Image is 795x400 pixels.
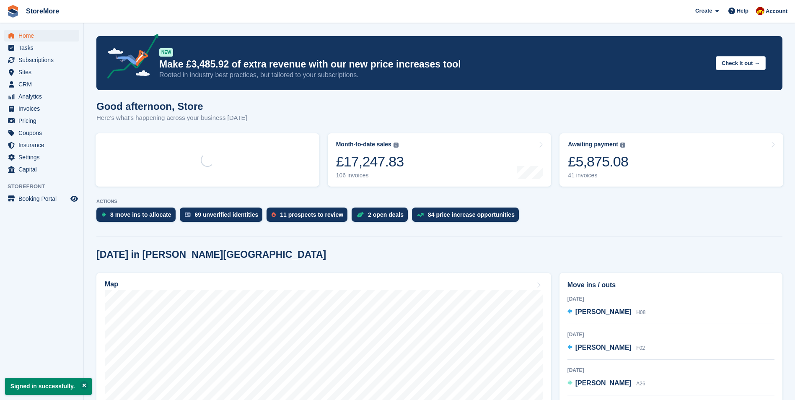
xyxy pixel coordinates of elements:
[159,70,709,80] p: Rooted in industry best practices, but tailored to your subscriptions.
[18,193,69,205] span: Booking Portal
[636,381,645,387] span: A26
[4,54,79,66] a: menu
[737,7,748,15] span: Help
[368,211,404,218] div: 2 open deals
[575,344,632,351] span: [PERSON_NAME]
[4,115,79,127] a: menu
[96,208,180,226] a: 8 move ins to allocate
[4,103,79,114] a: menu
[575,379,632,387] span: [PERSON_NAME]
[8,182,83,191] span: Storefront
[620,143,625,148] img: icon-info-grey-7440780725fd019a000dd9b08b2336e03edf1995a4989e88bcd33f0948082b44.svg
[100,34,159,82] img: price-adjustments-announcement-icon-8257ccfd72463d97f412b2fc003d46551f7dbcb40ab6d574587a9cd5c0d94...
[336,141,391,148] div: Month-to-date sales
[357,212,364,218] img: deal-1b604bf984904fb50ccaf53a9ad4b4a5d6e5aea283cecdc64d6e3604feb123c2.svg
[352,208,412,226] a: 2 open deals
[4,127,79,139] a: menu
[18,127,69,139] span: Coupons
[18,30,69,42] span: Home
[4,193,79,205] a: menu
[756,7,764,15] img: Store More Team
[568,172,628,179] div: 41 invoices
[4,164,79,175] a: menu
[280,211,343,218] div: 11 prospects to review
[394,143,399,148] img: icon-info-grey-7440780725fd019a000dd9b08b2336e03edf1995a4989e88bcd33f0948082b44.svg
[567,307,646,318] a: [PERSON_NAME] H08
[4,42,79,54] a: menu
[4,91,79,102] a: menu
[18,115,69,127] span: Pricing
[267,208,352,226] a: 11 prospects to review
[559,133,783,187] a: Awaiting payment £5,875.08 41 invoices
[575,308,632,315] span: [PERSON_NAME]
[23,4,62,18] a: StoreMore
[4,151,79,163] a: menu
[96,113,247,123] p: Here's what's happening across your business [DATE]
[272,212,276,217] img: prospect-51fa495bee0391a8d652442698ab0144808aea92771e9ea1ae160a38d050c398.svg
[110,211,171,218] div: 8 move ins to allocate
[4,139,79,151] a: menu
[568,153,628,170] div: £5,875.08
[4,30,79,42] a: menu
[567,378,645,389] a: [PERSON_NAME] A26
[7,5,19,18] img: stora-icon-8386f47178a22dfd0bd8f6a31ec36ba5ce8667c1dd55bd0f319d3a0aa187defe.svg
[328,133,552,187] a: Month-to-date sales £17,247.83 106 invoices
[568,141,618,148] div: Awaiting payment
[636,345,645,351] span: F02
[636,309,645,315] span: H08
[159,48,173,57] div: NEW
[18,103,69,114] span: Invoices
[185,212,191,217] img: verify_identity-adf6edd0f0f0b5bbfe63781bf79b02c33cf7c696d77639b501bdc392416b5a36.svg
[96,101,247,112] h1: Good afternoon, Store
[336,153,404,170] div: £17,247.83
[4,66,79,78] a: menu
[18,91,69,102] span: Analytics
[18,42,69,54] span: Tasks
[417,213,424,217] img: price_increase_opportunities-93ffe204e8149a01c8c9dc8f82e8f89637d9d84a8eef4429ea346261dce0b2c0.svg
[18,151,69,163] span: Settings
[567,331,774,338] div: [DATE]
[18,78,69,90] span: CRM
[716,56,766,70] button: Check it out →
[105,281,118,288] h2: Map
[567,295,774,303] div: [DATE]
[96,249,326,260] h2: [DATE] in [PERSON_NAME][GEOGRAPHIC_DATA]
[69,194,79,204] a: Preview store
[428,211,515,218] div: 84 price increase opportunities
[5,378,92,395] p: Signed in successfully.
[567,280,774,290] h2: Move ins / outs
[18,164,69,175] span: Capital
[567,366,774,374] div: [DATE]
[96,199,782,204] p: ACTIONS
[195,211,259,218] div: 69 unverified identities
[567,343,645,353] a: [PERSON_NAME] F02
[18,54,69,66] span: Subscriptions
[101,212,106,217] img: move_ins_to_allocate_icon-fdf77a2bb77ea45bf5b3d319d69a93e2d87916cf1d5bf7949dd705db3b84f3ca.svg
[4,78,79,90] a: menu
[766,7,787,16] span: Account
[159,58,709,70] p: Make £3,485.92 of extra revenue with our new price increases tool
[18,139,69,151] span: Insurance
[695,7,712,15] span: Create
[412,208,523,226] a: 84 price increase opportunities
[18,66,69,78] span: Sites
[180,208,267,226] a: 69 unverified identities
[336,172,404,179] div: 106 invoices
